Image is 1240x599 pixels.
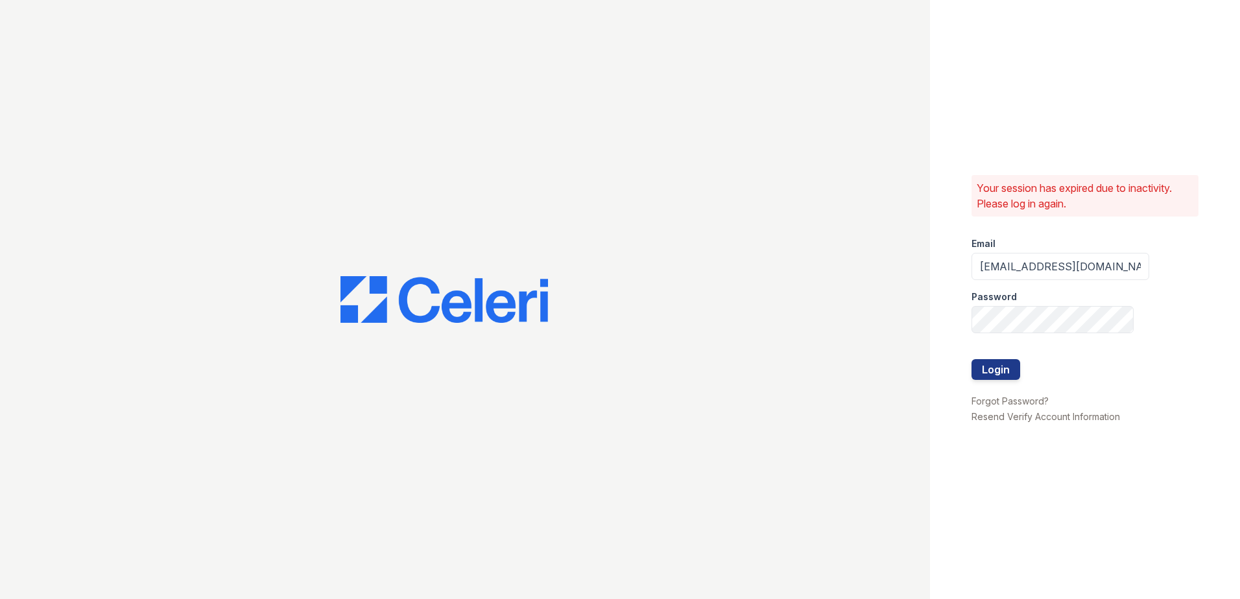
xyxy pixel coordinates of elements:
[340,276,548,323] img: CE_Logo_Blue-a8612792a0a2168367f1c8372b55b34899dd931a85d93a1a3d3e32e68fde9ad4.png
[972,395,1049,406] a: Forgot Password?
[972,411,1120,422] a: Resend Verify Account Information
[972,237,996,250] label: Email
[977,180,1193,211] p: Your session has expired due to inactivity. Please log in again.
[972,359,1020,380] button: Login
[972,290,1017,303] label: Password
